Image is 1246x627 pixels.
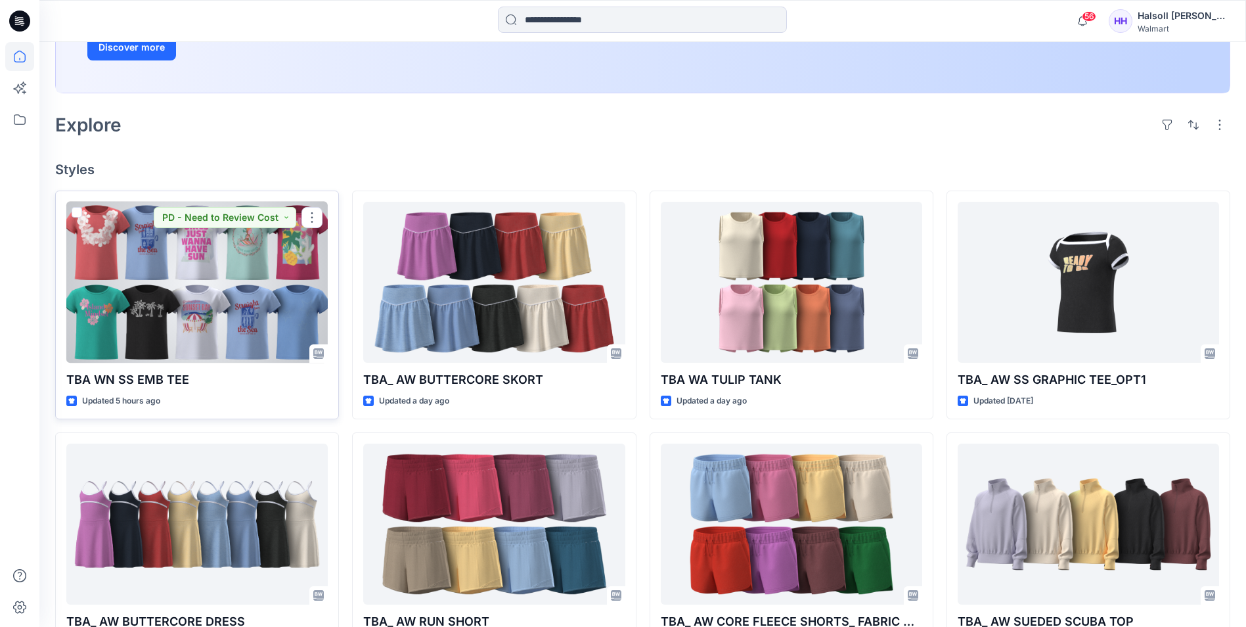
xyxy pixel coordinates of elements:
[379,394,449,408] p: Updated a day ago
[66,444,328,605] a: TBA_ AW BUTTERCORE DRESS
[677,394,747,408] p: Updated a day ago
[363,444,625,605] a: TBA_ AW RUN SHORT
[1082,11,1096,22] span: 56
[661,202,922,363] a: TBA WA TULIP TANK
[55,162,1230,177] h4: Styles
[958,371,1219,389] p: TBA_ AW SS GRAPHIC TEE_OPT1
[87,34,176,60] button: Discover more
[363,371,625,389] p: TBA_ AW BUTTERCORE SKORT
[661,371,922,389] p: TBA WA TULIP TANK
[66,371,328,389] p: TBA WN SS EMB TEE
[1109,9,1132,33] div: HH
[66,202,328,363] a: TBA WN SS EMB TEE
[1138,24,1230,34] div: Walmart
[82,394,160,408] p: Updated 5 hours ago
[87,34,383,60] a: Discover more
[958,444,1219,605] a: TBA_ AW SUEDED SCUBA TOP
[363,202,625,363] a: TBA_ AW BUTTERCORE SKORT
[661,444,922,605] a: TBA_ AW CORE FLEECE SHORTS_ FABRIC OPT(2)
[1138,8,1230,24] div: Halsoll [PERSON_NAME] Girls Design Team
[973,394,1033,408] p: Updated [DATE]
[55,114,122,135] h2: Explore
[958,202,1219,363] a: TBA_ AW SS GRAPHIC TEE_OPT1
